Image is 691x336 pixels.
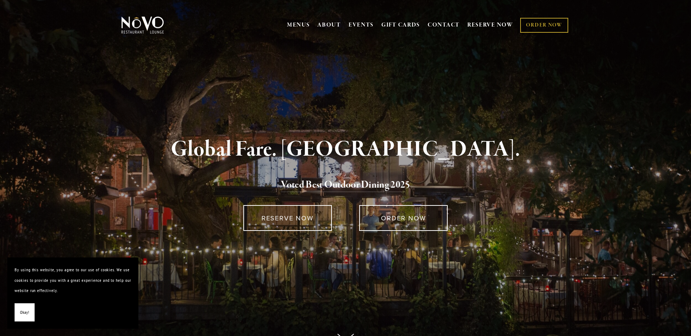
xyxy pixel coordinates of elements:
[281,179,405,192] a: Voted Best Outdoor Dining 202
[467,18,513,32] a: RESERVE NOW
[359,205,448,231] a: ORDER NOW
[317,21,341,29] a: ABOUT
[243,205,332,231] a: RESERVE NOW
[287,21,310,29] a: MENUS
[133,177,558,193] h2: 5
[120,16,165,34] img: Novo Restaurant &amp; Lounge
[15,303,35,322] button: Okay!
[349,21,374,29] a: EVENTS
[20,307,29,318] span: Okay!
[381,18,420,32] a: GIFT CARDS
[7,257,138,329] section: Cookie banner
[428,18,460,32] a: CONTACT
[171,136,520,163] strong: Global Fare. [GEOGRAPHIC_DATA].
[15,265,131,296] p: By using this website, you agree to our use of cookies. We use cookies to provide you with a grea...
[520,18,568,33] a: ORDER NOW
